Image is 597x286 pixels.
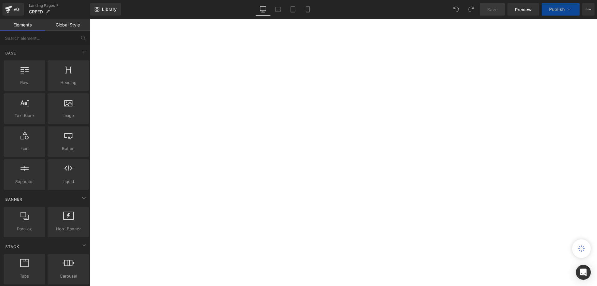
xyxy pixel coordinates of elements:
a: Tablet [285,3,300,16]
span: Separator [6,178,43,185]
div: Open Intercom Messenger [576,265,591,280]
span: CREED [29,9,43,14]
button: Undo [450,3,462,16]
span: Heading [49,79,87,86]
span: Base [5,50,17,56]
span: Row [6,79,43,86]
span: Carousel [49,273,87,279]
a: Mobile [300,3,315,16]
span: Icon [6,145,43,152]
span: Button [49,145,87,152]
span: Image [49,112,87,119]
a: v6 [2,3,24,16]
a: New Library [90,3,121,16]
span: Publish [549,7,565,12]
span: Preview [515,6,532,13]
span: Library [102,7,117,12]
span: Stack [5,244,20,250]
span: Text Block [6,112,43,119]
a: Preview [507,3,539,16]
span: Banner [5,196,23,202]
span: Liquid [49,178,87,185]
button: More [582,3,595,16]
span: Save [487,6,497,13]
a: Laptop [271,3,285,16]
span: Parallax [6,226,43,232]
div: v6 [12,5,20,13]
a: Desktop [256,3,271,16]
button: Redo [465,3,477,16]
span: Tabs [6,273,43,279]
a: Landing Pages [29,3,90,8]
a: Global Style [45,19,90,31]
button: Publish [542,3,580,16]
span: Hero Banner [49,226,87,232]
